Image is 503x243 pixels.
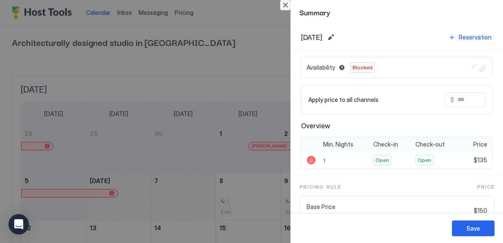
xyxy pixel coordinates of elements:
[375,156,389,164] span: Open
[373,141,398,148] span: Check-in
[473,141,487,148] span: Price
[307,64,335,71] span: Availability
[459,33,492,42] div: Reservation
[299,183,341,191] span: Pricing Rule
[447,31,493,43] button: Reservation
[307,212,470,218] span: $150
[474,207,487,215] span: $150
[477,183,494,191] span: Price
[301,121,493,130] span: Overview
[323,157,325,164] span: 1
[326,32,336,42] button: Edit date range
[474,156,487,164] span: $135
[450,96,454,104] span: $
[415,141,445,148] span: Check-out
[9,214,29,235] div: Open Intercom Messenger
[299,7,494,17] span: Summary
[337,62,347,73] button: Blocked dates override all pricing rules and remain unavailable until manually unblocked
[307,203,470,211] span: Base Price
[418,156,431,164] span: Open
[452,220,494,236] button: Save
[352,64,372,71] span: Blocked
[308,96,378,104] span: Apply price to all channels
[301,33,322,42] span: [DATE]
[323,141,353,148] span: Min. Nights
[466,224,480,233] div: Save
